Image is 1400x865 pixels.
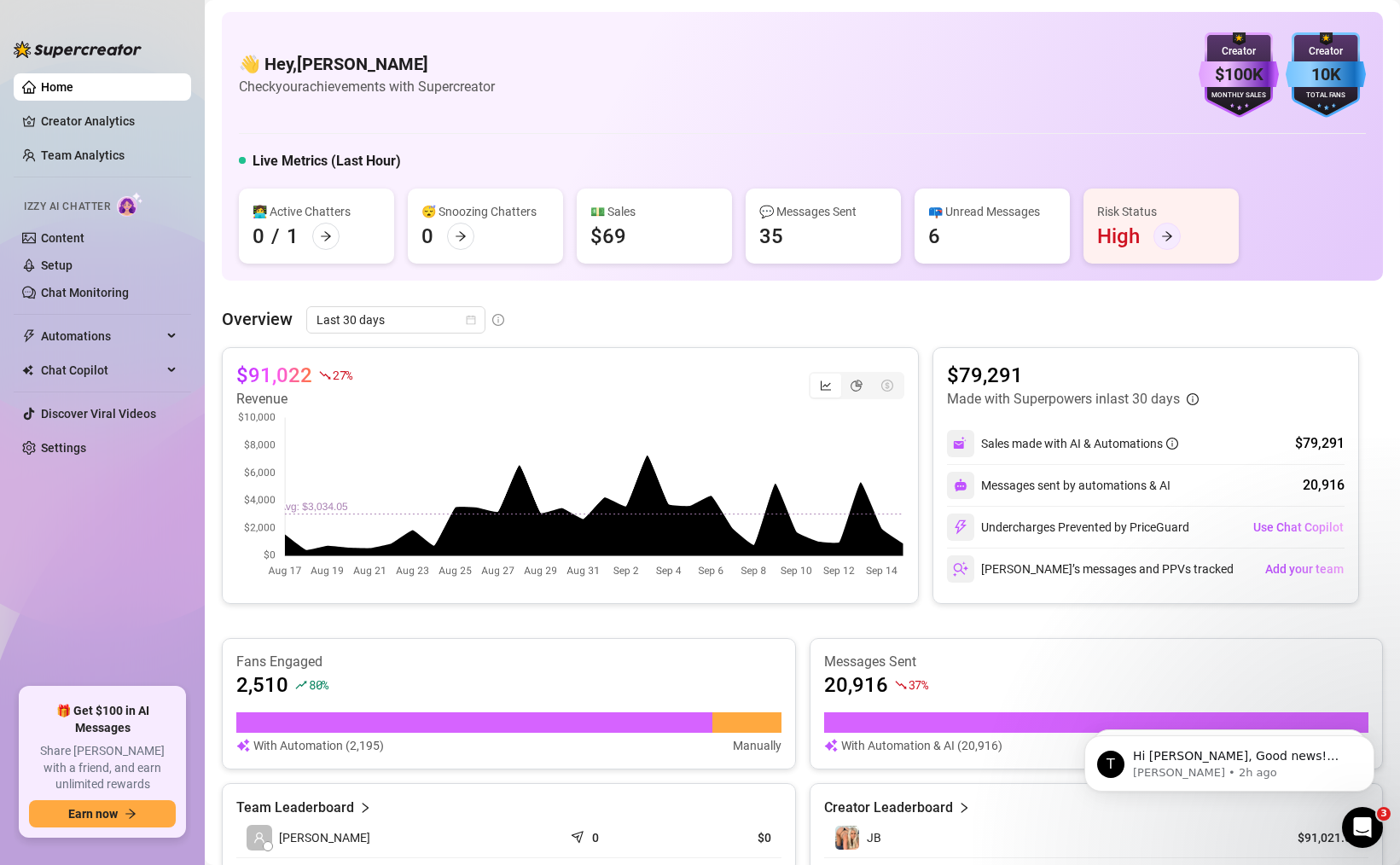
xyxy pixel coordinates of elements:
img: svg%3e [236,736,250,755]
a: Home [41,80,73,94]
span: 3 [1377,807,1391,821]
h5: Live Metrics (Last Hour) [253,151,401,171]
a: Content [41,231,84,245]
div: 😴 Snoozing Chatters [421,202,549,221]
article: $0 [683,829,771,846]
span: fall [895,679,907,691]
article: Team Leaderboard [236,798,354,818]
div: Sales made with AI & Automations [981,434,1178,453]
article: 2,510 [236,671,288,699]
span: arrow-right [455,230,467,242]
span: [PERSON_NAME] [279,828,370,847]
article: Check your achievements with Supercreator [239,76,495,97]
img: logo-BBDzfeDw.svg [14,41,142,58]
a: Creator Analytics [41,107,177,135]
div: $79,291 [1295,433,1345,454]
span: Earn now [68,807,118,821]
img: JB [835,826,859,850]
a: Settings [41,441,86,455]
article: $91,021.67 [1281,829,1358,846]
img: svg%3e [953,520,968,535]
span: JB [867,831,881,845]
div: 💬 Messages Sent [759,202,887,221]
a: Team Analytics [41,148,125,162]
a: Chat Monitoring [41,286,129,299]
span: thunderbolt [22,329,36,343]
span: right [958,798,970,818]
div: 6 [928,223,940,250]
span: arrow-right [125,808,137,820]
h4: 👋 Hey, [PERSON_NAME] [239,52,495,76]
iframe: Intercom live chat [1342,807,1383,848]
div: [PERSON_NAME]’s messages and PPVs tracked [947,555,1234,583]
a: Setup [41,258,73,272]
div: 1 [287,223,299,250]
span: dollar-circle [881,380,893,392]
img: svg%3e [824,736,838,755]
div: 10K [1286,61,1366,88]
div: 20,916 [1303,475,1345,496]
span: rise [295,679,307,691]
img: AI Chatter [117,192,143,217]
article: $91,022 [236,362,312,389]
span: calendar [466,315,476,325]
span: right [359,798,371,818]
span: arrow-right [1161,230,1173,242]
article: 20,916 [824,671,888,699]
div: 📪 Unread Messages [928,202,1056,221]
div: Messages sent by automations & AI [947,472,1171,499]
div: 35 [759,223,783,250]
span: arrow-right [320,230,332,242]
span: Share [PERSON_NAME] with a friend, and earn unlimited rewards [29,743,176,793]
div: Monthly Sales [1199,90,1279,102]
span: info-circle [1166,438,1178,450]
div: Creator [1286,44,1366,60]
div: 👩‍💻 Active Chatters [253,202,380,221]
span: Use Chat Copilot [1253,520,1344,534]
span: fall [319,369,331,381]
span: info-circle [492,314,504,326]
article: With Automation & AI (20,916) [841,736,1002,755]
div: Undercharges Prevented by PriceGuard [947,514,1189,541]
article: Manually [733,736,781,755]
span: Izzy AI Chatter [24,199,110,215]
img: Chat Copilot [22,364,33,376]
img: svg%3e [953,436,968,451]
article: Overview [222,306,293,332]
span: 27 % [333,367,352,383]
span: user [253,832,265,844]
span: 80 % [309,676,328,693]
span: line-chart [820,380,832,392]
article: 0 [592,829,599,846]
button: Earn nowarrow-right [29,800,176,827]
div: $69 [590,223,626,250]
article: Revenue [236,389,352,409]
button: Use Chat Copilot [1252,514,1345,541]
span: info-circle [1187,393,1199,405]
div: $100K [1199,61,1279,88]
img: blue-badge-DgoSNQY1.svg [1286,32,1366,118]
span: Chat Copilot [41,357,162,384]
div: Creator [1199,44,1279,60]
article: Fans Engaged [236,653,781,671]
article: With Automation (2,195) [253,736,384,755]
span: 37 % [909,676,928,693]
article: Made with Superpowers in last 30 days [947,389,1180,409]
span: send [571,827,588,844]
div: Risk Status [1097,202,1225,221]
img: svg%3e [954,479,967,492]
span: Add your team [1265,562,1344,576]
article: Creator Leaderboard [824,798,953,818]
a: Discover Viral Videos [41,407,156,421]
img: purple-badge-B9DA21FR.svg [1199,32,1279,118]
span: Last 30 days [317,307,475,333]
span: pie-chart [851,380,863,392]
div: Total Fans [1286,90,1366,102]
div: segmented control [809,372,904,399]
iframe: Intercom notifications message [1059,700,1400,819]
button: Add your team [1264,555,1345,583]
